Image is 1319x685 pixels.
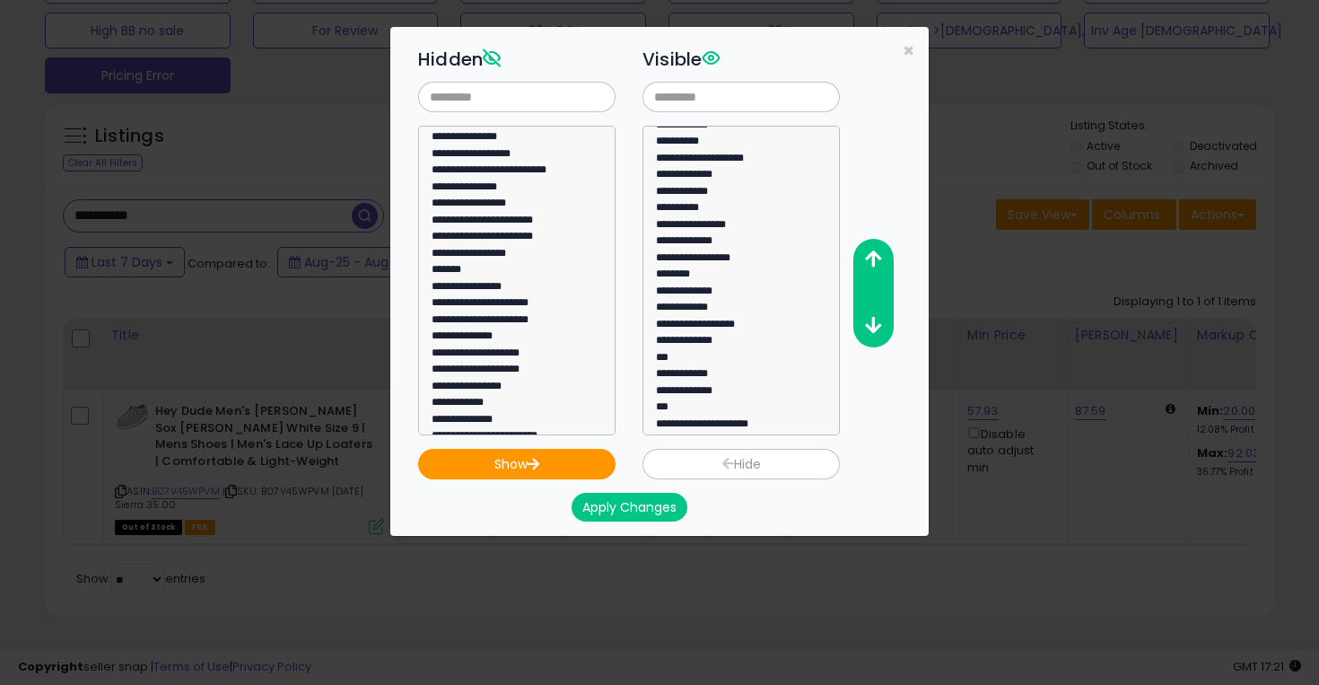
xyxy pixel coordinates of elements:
[642,46,840,73] h3: Visible
[903,38,914,64] span: ×
[572,493,687,522] button: Apply Changes
[642,449,840,479] button: Hide
[418,46,616,73] h3: Hidden
[418,449,616,479] button: Show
